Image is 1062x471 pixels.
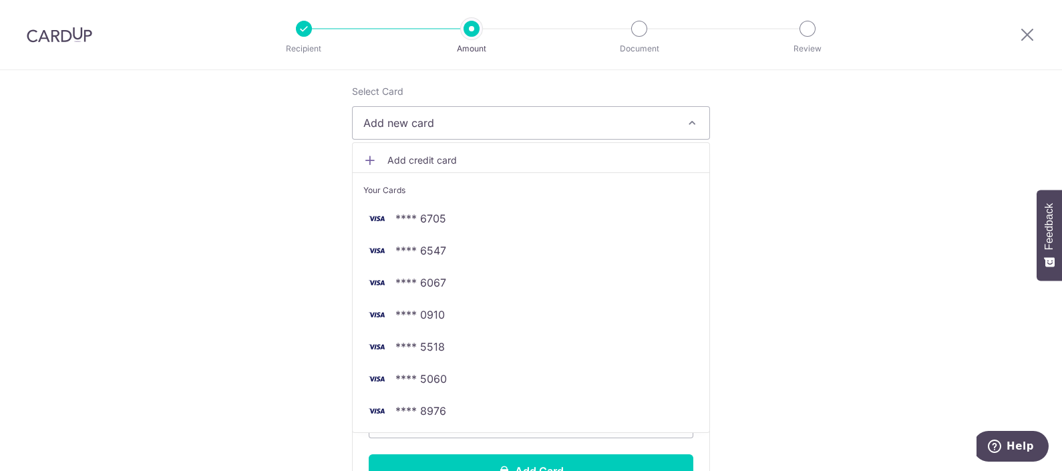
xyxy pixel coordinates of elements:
[590,42,689,55] p: Document
[352,86,403,97] span: translation missing: en.payables.payment_networks.credit_card.summary.labels.select_card
[27,27,92,43] img: CardUp
[352,106,710,140] button: Add new card
[363,371,390,387] img: VISA
[353,148,709,172] a: Add credit card
[387,154,699,167] span: Add credit card
[363,339,390,355] img: VISA
[363,210,390,226] img: VISA
[363,184,405,197] span: Your Cards
[1037,190,1062,281] button: Feedback - Show survey
[352,142,710,433] ul: Add new card
[1043,203,1055,250] span: Feedback
[363,403,390,419] img: VISA
[422,42,521,55] p: Amount
[254,42,353,55] p: Recipient
[363,307,390,323] img: VISA
[363,115,675,131] span: Add new card
[977,431,1049,464] iframe: Opens a widget where you can find more information
[363,243,390,259] img: VISA
[758,42,857,55] p: Review
[363,275,390,291] img: VISA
